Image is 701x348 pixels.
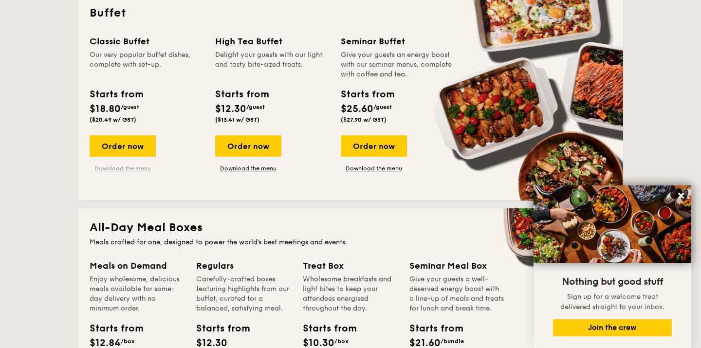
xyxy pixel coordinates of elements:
[90,50,203,79] div: Our very popular buffet dishes, complete with set-up.
[560,293,664,311] span: Sign up for a welcome treat delivered straight to your inbox.
[534,185,691,263] img: DSC07876-Edit02-Large.jpeg
[409,275,504,313] div: Give your guests a well-deserved energy boost with a line-up of meals and treats for lunch and br...
[90,259,184,273] div: Meals on Demand
[673,188,689,203] button: Close
[90,165,156,172] a: Download the menu
[303,259,398,273] div: Treat Box
[196,259,291,273] div: Regulars
[90,35,203,48] div: Classic Buffet
[341,87,394,102] div: Starts from
[90,220,611,236] h2: All-Day Meal Boxes
[303,275,398,313] div: Wholesome breakfasts and light bites to keep your attendees energised throughout the day.
[90,103,121,115] span: $18.80
[341,103,373,115] span: $25.60
[215,116,259,123] span: ($13.41 w/ GST)
[90,116,136,123] span: ($20.49 w/ GST)
[90,5,611,21] h2: Buffet
[90,238,611,247] div: Meals crafted for one, designed to power the world's best meetings and events.
[341,50,455,79] div: Give your guests an energy boost with our seminar menus, complete with coffee and tea.
[334,338,349,345] span: /box
[121,338,135,345] span: /box
[409,321,453,336] div: Starts from
[215,87,268,102] div: Starts from
[215,35,329,48] div: High Tea Buffet
[409,259,504,273] div: Seminar Meal Box
[121,104,139,110] span: /guest
[196,275,291,313] div: Carefully-crafted boxes featuring highlights from our buffet, curated for a balanced, satisfying ...
[553,319,672,336] button: Join the crew
[341,116,387,123] span: ($27.90 w/ GST)
[90,321,133,336] div: Starts from
[562,276,663,288] span: Nothing but good stuff
[246,104,265,110] span: /guest
[90,275,184,313] div: Enjoy wholesome, delicious meals available for same-day delivery with no minimum order.
[373,104,392,110] span: /guest
[341,165,407,172] a: Download the menu
[303,321,347,336] div: Starts from
[215,165,281,172] a: Download the menu
[341,35,455,48] div: Seminar Buffet
[441,338,464,345] span: /bundle
[196,321,240,336] div: Starts from
[215,50,329,79] div: Delight your guests with our light and tasty bite-sized treats.
[341,135,407,157] div: Order now
[90,135,156,157] div: Order now
[215,103,246,115] span: $12.30
[90,87,143,102] div: Starts from
[215,135,281,157] div: Order now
